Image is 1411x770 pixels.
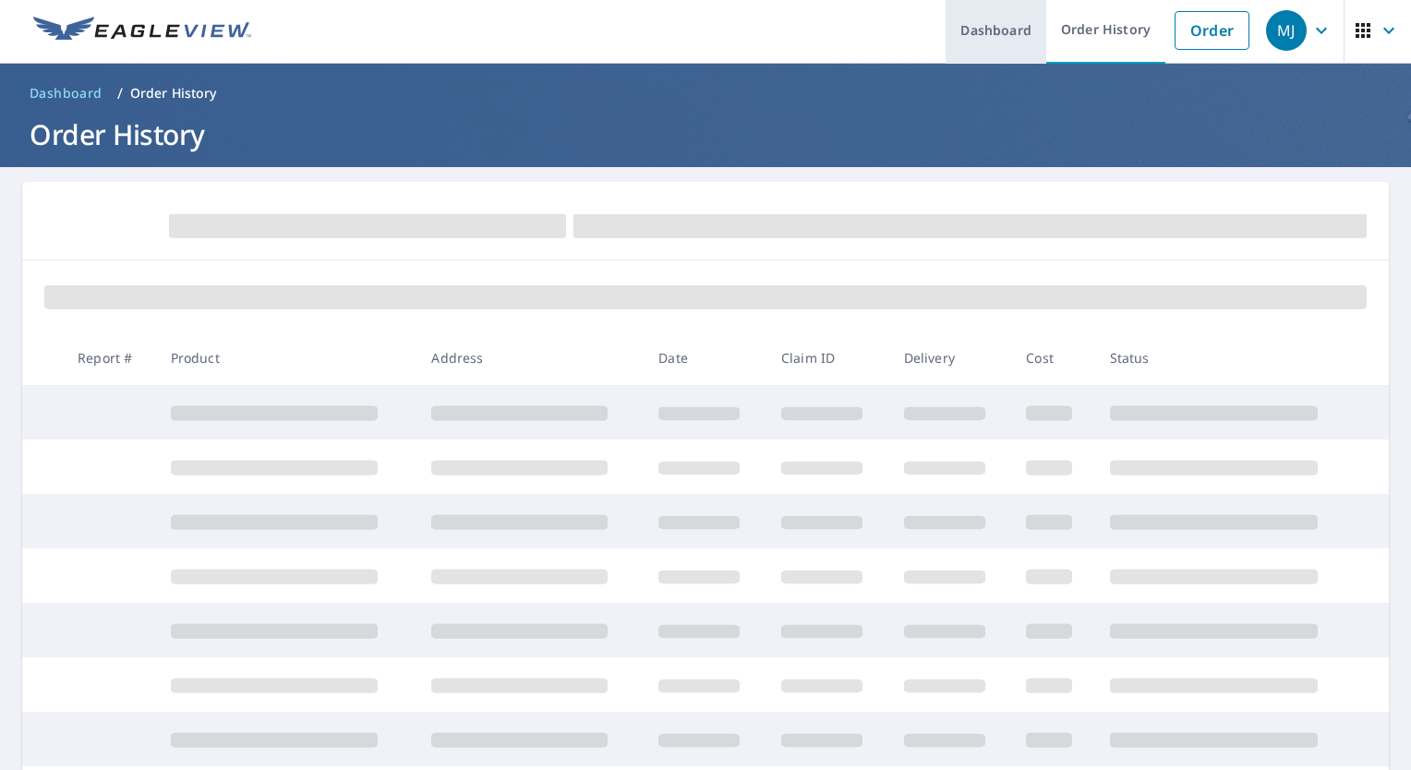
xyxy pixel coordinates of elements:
[22,115,1389,153] h1: Order History
[1095,331,1357,385] th: Status
[644,331,766,385] th: Date
[766,331,889,385] th: Claim ID
[63,331,156,385] th: Report #
[22,78,1389,108] nav: breadcrumb
[416,331,644,385] th: Address
[22,78,110,108] a: Dashboard
[33,17,251,44] img: EV Logo
[889,331,1012,385] th: Delivery
[156,331,417,385] th: Product
[30,84,103,102] span: Dashboard
[117,82,123,104] li: /
[1175,11,1249,50] a: Order
[1011,331,1094,385] th: Cost
[1266,10,1307,51] div: MJ
[130,84,217,102] p: Order History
